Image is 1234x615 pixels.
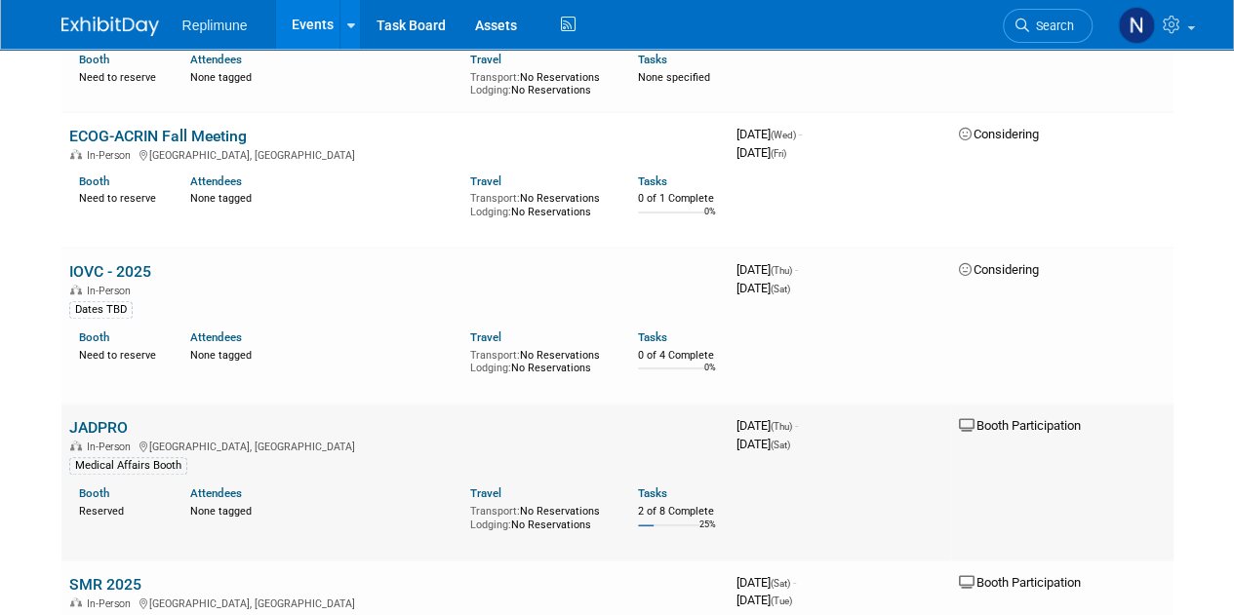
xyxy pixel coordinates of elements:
span: - [793,575,796,590]
span: - [799,127,802,141]
img: Nicole Schaeffner [1118,7,1155,44]
a: JADPRO [69,418,128,437]
div: 0 of 1 Complete [638,192,721,206]
span: None specified [638,71,710,84]
a: Tasks [638,53,667,66]
span: (Tue) [771,596,792,606]
span: (Thu) [771,265,792,276]
img: ExhibitDay [61,17,159,36]
a: Tasks [638,174,667,188]
div: None tagged [190,501,456,519]
span: (Sat) [771,578,790,589]
div: No Reservations No Reservations [470,188,609,218]
span: Replimune [182,18,248,33]
div: No Reservations No Reservations [470,345,609,375]
span: - [795,262,798,277]
a: Attendees [190,53,242,66]
span: In-Person [87,441,137,453]
span: In-Person [87,597,137,610]
td: 0% [704,207,716,233]
span: (Wed) [771,130,796,140]
a: Travel [470,53,501,66]
div: Need to reserve [79,67,162,85]
a: Travel [470,330,501,344]
span: Search [1029,19,1074,33]
a: Booth [79,53,109,66]
span: - [795,418,798,433]
a: SMR 2025 [69,575,141,594]
div: None tagged [190,188,456,206]
a: Booth [79,486,109,500]
span: [DATE] [736,418,798,433]
a: Tasks [638,330,667,344]
span: Booth Participation [959,418,1081,433]
img: In-Person Event [70,285,82,294]
span: Considering [959,127,1039,141]
span: [DATE] [736,593,792,607]
span: [DATE] [736,437,790,451]
span: Transport: [470,505,520,518]
span: [DATE] [736,127,802,141]
a: Booth [79,174,109,188]
a: Search [1003,9,1093,43]
span: Lodging: [470,206,511,218]
img: In-Person Event [70,597,82,607]
div: Dates TBD [69,301,133,319]
a: Travel [470,486,501,500]
span: (Sat) [771,284,790,294]
img: In-Person Event [70,441,82,450]
a: ECOG-ACRIN Fall Meeting [69,127,247,145]
div: No Reservations No Reservations [470,501,609,531]
a: Attendees [190,174,242,188]
div: 2 of 8 Complete [638,505,721,519]
span: [DATE] [736,262,798,277]
span: Transport: [470,71,520,84]
a: IOVC - 2025 [69,262,151,281]
span: Transport: [470,192,520,205]
td: 0% [704,363,716,389]
span: (Thu) [771,421,792,432]
div: Medical Affairs Booth [69,457,187,475]
span: [DATE] [736,281,790,295]
a: Attendees [190,486,242,500]
span: Considering [959,262,1039,277]
div: None tagged [190,67,456,85]
span: Lodging: [470,84,511,96]
span: Booth Participation [959,575,1081,590]
span: In-Person [87,149,137,162]
span: Lodging: [470,519,511,531]
div: Reserved [79,501,162,519]
div: 0 of 4 Complete [638,349,721,363]
span: Lodging: [470,362,511,374]
span: [DATE] [736,145,786,160]
div: Need to reserve [79,188,162,206]
span: (Sat) [771,440,790,450]
a: Tasks [638,486,667,500]
span: In-Person [87,285,137,297]
span: Transport: [470,349,520,362]
a: Attendees [190,330,242,344]
div: [GEOGRAPHIC_DATA], [GEOGRAPHIC_DATA] [69,595,721,610]
div: None tagged [190,345,456,363]
a: Booth [79,330,109,344]
span: (Fri) [771,148,786,159]
div: Need to reserve [79,345,162,363]
img: In-Person Event [70,149,82,159]
div: [GEOGRAPHIC_DATA], [GEOGRAPHIC_DATA] [69,146,721,162]
span: [DATE] [736,575,796,590]
div: [GEOGRAPHIC_DATA], [GEOGRAPHIC_DATA] [69,438,721,453]
a: Travel [470,174,501,188]
div: No Reservations No Reservations [470,67,609,97]
td: 25% [699,519,716,546]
